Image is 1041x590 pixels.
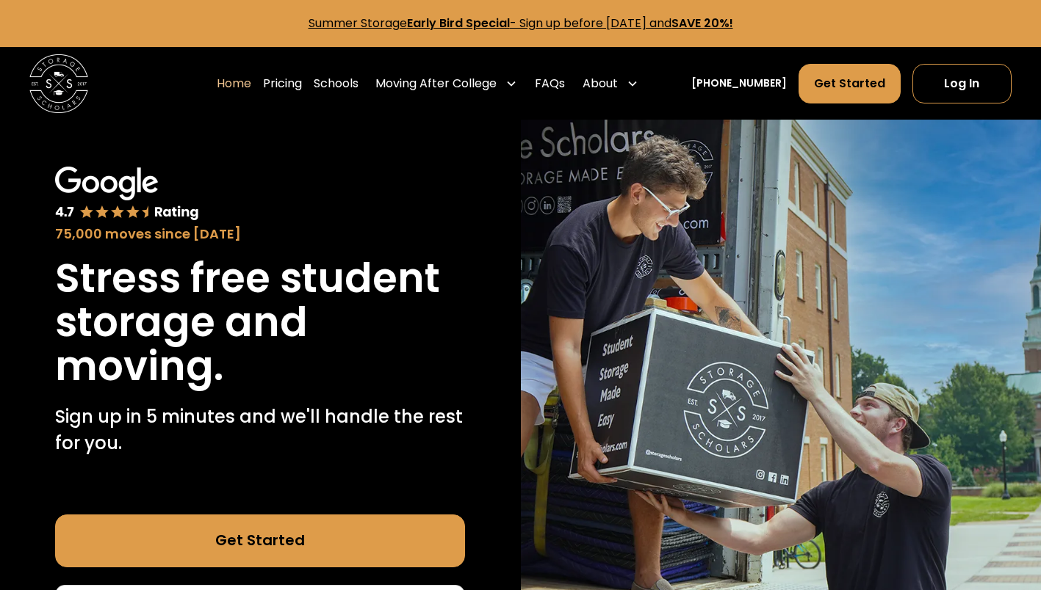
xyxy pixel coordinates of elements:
img: Google 4.7 star rating [55,167,198,222]
div: About [577,63,644,104]
div: Moving After College [375,75,497,92]
a: Get Started [799,64,901,103]
a: Pricing [263,63,302,104]
div: Moving After College [370,63,523,104]
h1: Stress free student storage and moving. [55,256,465,389]
a: Log In [912,64,1012,103]
strong: Early Bird Special [407,15,510,32]
a: [PHONE_NUMBER] [691,76,787,91]
a: Get Started [55,514,465,567]
a: FAQs [535,63,565,104]
div: About [583,75,618,92]
a: Home [217,63,251,104]
a: Schools [314,63,359,104]
div: 75,000 moves since [DATE] [55,225,465,244]
strong: SAVE 20%! [671,15,733,32]
p: Sign up in 5 minutes and we'll handle the rest for you. [55,404,465,456]
img: Storage Scholars main logo [29,54,88,113]
a: Summer StorageEarly Bird Special- Sign up before [DATE] andSAVE 20%! [309,15,733,32]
